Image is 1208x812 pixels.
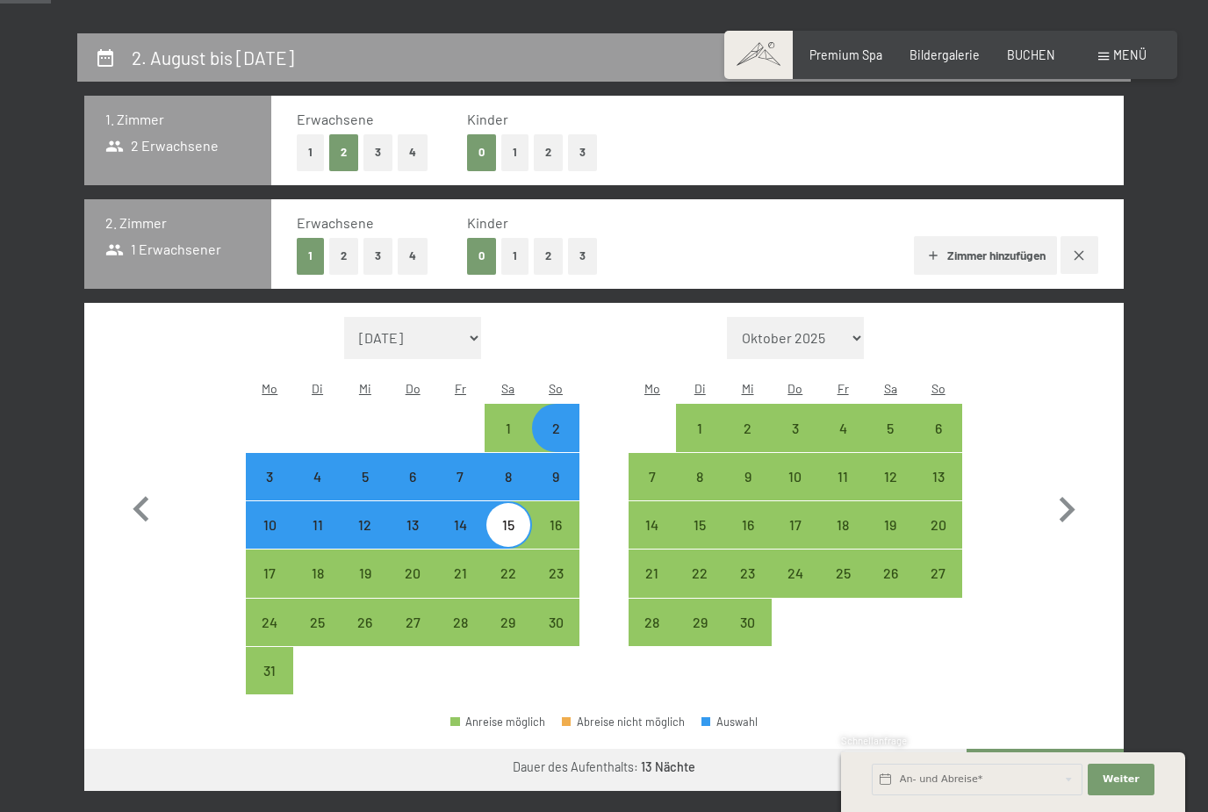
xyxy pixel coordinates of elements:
div: Anreise möglich [819,501,866,549]
div: Anreise möglich [676,550,723,597]
div: Wed Aug 26 2026 [342,599,389,646]
div: 1 [678,421,722,465]
button: 1 [297,134,324,170]
div: Anreise möglich [915,501,962,549]
div: Anreise möglich [676,453,723,500]
div: Anreise möglich [772,404,819,451]
button: Vorheriger Monat [116,317,167,695]
div: Sun Sep 06 2026 [915,404,962,451]
div: 11 [295,518,339,562]
div: 16 [725,518,769,562]
abbr: Dienstag [312,381,323,396]
div: Mon Aug 17 2026 [246,550,293,597]
div: Anreise möglich [915,453,962,500]
abbr: Mittwoch [742,381,754,396]
div: 9 [534,470,578,514]
div: Anreise möglich [676,501,723,549]
div: 20 [391,566,435,610]
abbr: Samstag [501,381,514,396]
div: Wed Sep 30 2026 [723,599,771,646]
div: Anreise nicht möglich [246,501,293,549]
button: 2 [534,134,563,170]
button: 0 [467,134,496,170]
div: 21 [438,566,482,610]
div: 2 [534,421,578,465]
div: Wed Sep 09 2026 [723,453,771,500]
div: Anreise nicht möglich [342,501,389,549]
abbr: Dienstag [694,381,706,396]
div: Anreise möglich [723,501,771,549]
div: Sun Aug 30 2026 [532,599,579,646]
div: 26 [343,615,387,659]
div: 31 [248,664,291,708]
div: 29 [678,615,722,659]
div: 1 [486,421,530,465]
div: 3 [773,421,817,465]
div: 5 [868,421,912,465]
div: 23 [725,566,769,610]
div: Anreise möglich [532,453,579,500]
button: 2 [329,238,358,274]
div: 15 [678,518,722,562]
div: Anreise möglich [436,599,484,646]
button: 1 [501,238,528,274]
div: 29 [486,615,530,659]
div: Mon Aug 03 2026 [246,453,293,500]
div: Anreise möglich [629,550,676,597]
div: 4 [295,470,339,514]
div: Sun Sep 27 2026 [915,550,962,597]
button: 3 [363,134,392,170]
a: BUCHEN [1007,47,1055,62]
div: Anreise möglich [676,599,723,646]
div: Tue Sep 15 2026 [676,501,723,549]
div: 8 [678,470,722,514]
div: Wed Aug 12 2026 [342,501,389,549]
div: 15 [486,518,530,562]
div: Anreise möglich [485,453,532,500]
div: Wed Sep 16 2026 [723,501,771,549]
div: Mon Sep 07 2026 [629,453,676,500]
span: Kinder [467,111,508,127]
button: 4 [398,238,428,274]
div: Abreise nicht möglich [562,716,685,728]
div: Anreise möglich [342,453,389,500]
div: Fri Sep 18 2026 [819,501,866,549]
div: 11 [821,470,865,514]
button: Nächster Monat [1041,317,1092,695]
div: Anreise nicht möglich [389,501,436,549]
div: Fri Sep 25 2026 [819,550,866,597]
button: 1 [297,238,324,274]
div: Sat Aug 22 2026 [485,550,532,597]
div: Sat Sep 19 2026 [866,501,914,549]
div: 19 [868,518,912,562]
div: 2 [725,421,769,465]
span: 1 Erwachsener [105,240,221,259]
div: Tue Sep 22 2026 [676,550,723,597]
div: Sat Aug 08 2026 [485,453,532,500]
div: Anreise möglich [532,599,579,646]
div: Anreise möglich [293,599,341,646]
div: Anreise möglich [819,404,866,451]
div: Tue Sep 08 2026 [676,453,723,500]
div: 18 [821,518,865,562]
div: Anreise möglich [772,453,819,500]
span: Kinder [467,214,508,231]
div: 30 [725,615,769,659]
div: Sat Aug 15 2026 [485,501,532,549]
div: Anreise möglich [389,453,436,500]
div: Anreise möglich [293,550,341,597]
div: Thu Sep 10 2026 [772,453,819,500]
div: Anreise möglich [723,453,771,500]
button: 4 [398,134,428,170]
abbr: Mittwoch [359,381,371,396]
div: Anreise möglich [389,550,436,597]
div: 22 [678,566,722,610]
button: 3 [363,238,392,274]
div: Sat Sep 05 2026 [866,404,914,451]
div: Mon Aug 24 2026 [246,599,293,646]
div: Anreise möglich [629,599,676,646]
div: 25 [821,566,865,610]
div: Anreise möglich [723,550,771,597]
div: 22 [486,566,530,610]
